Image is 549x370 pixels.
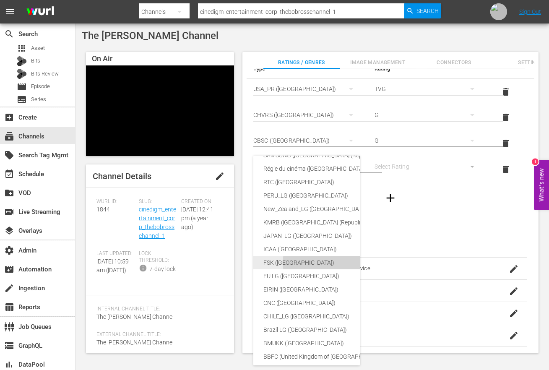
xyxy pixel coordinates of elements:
div: JAPAN_LG ([GEOGRAPHIC_DATA]) [263,229,456,242]
div: CHILE_LG ([GEOGRAPHIC_DATA]) [263,310,456,323]
div: PERU_LG ([GEOGRAPHIC_DATA]) [263,189,456,202]
div: CNC ([GEOGRAPHIC_DATA]) [263,296,456,310]
div: BBFC (United Kingdom of [GEOGRAPHIC_DATA] and [GEOGRAPHIC_DATA]) [263,350,456,363]
div: BMUKK ([GEOGRAPHIC_DATA]) [263,336,456,350]
div: EU LG ([GEOGRAPHIC_DATA]) [263,269,456,283]
div: KMRB ([GEOGRAPHIC_DATA] (Republic of)) [263,216,456,229]
div: RTC ([GEOGRAPHIC_DATA]) [263,175,456,189]
div: 1 [532,159,539,165]
button: Open Feedback Widget [534,160,549,210]
div: ICAA ([GEOGRAPHIC_DATA]) [263,242,456,256]
div: New_Zealand_LG ([GEOGRAPHIC_DATA]) [263,202,456,216]
div: FSK ([GEOGRAPHIC_DATA]) [263,256,456,269]
div: EIRIN ([GEOGRAPHIC_DATA]) [263,283,456,296]
div: Régie du cinéma ([GEOGRAPHIC_DATA]) [263,162,456,175]
div: Brazil LG ([GEOGRAPHIC_DATA]) [263,323,456,336]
